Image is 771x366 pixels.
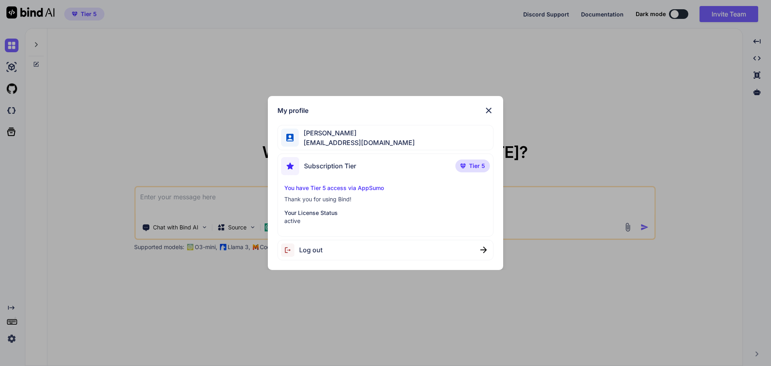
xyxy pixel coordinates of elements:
span: [PERSON_NAME] [299,128,415,138]
img: close [480,247,487,253]
img: premium [460,164,466,168]
p: You have Tier 5 access via AppSumo [284,184,487,192]
h1: My profile [277,106,308,115]
span: Tier 5 [469,162,485,170]
span: [EMAIL_ADDRESS][DOMAIN_NAME] [299,138,415,147]
p: Your License Status [284,209,487,217]
p: Thank you for using Bind! [284,195,487,203]
img: subscription [281,157,299,175]
span: Subscription Tier [304,161,356,171]
img: logout [281,243,299,257]
p: active [284,217,487,225]
span: Log out [299,245,322,255]
img: close [484,106,494,115]
img: profile [286,134,294,141]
